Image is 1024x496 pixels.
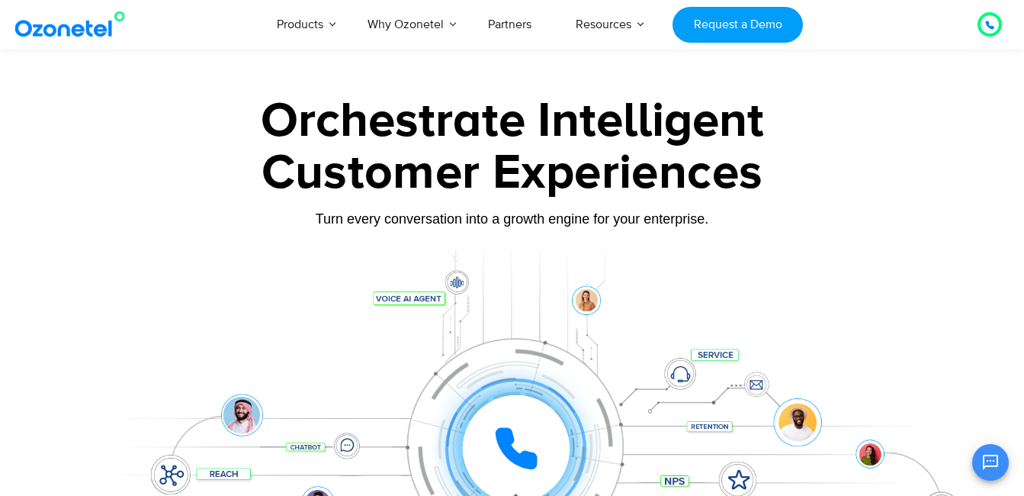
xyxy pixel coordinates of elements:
a: Request a Demo [673,7,803,43]
button: Open chat [972,444,1009,481]
div: Turn every conversation into a growth engine for your enterprise. [36,211,989,227]
div: Orchestrate Intelligent [36,97,989,146]
div: Customer Experiences [36,137,989,210]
